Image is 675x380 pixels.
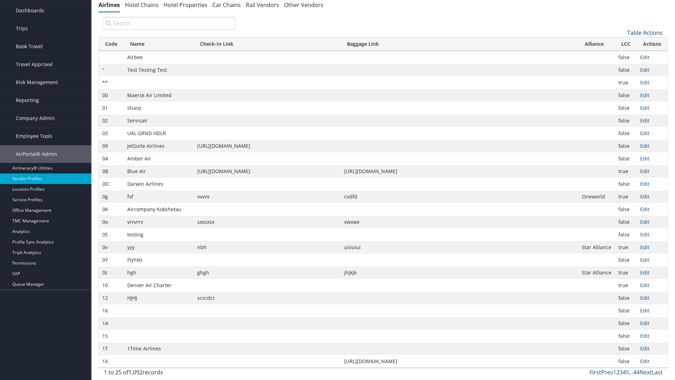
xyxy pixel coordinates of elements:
td: vvvvv [194,190,341,203]
td: yyy [124,241,194,254]
td: Sharp [124,102,194,114]
th: Baggage Link: activate to sort column ascending [341,37,578,51]
td: false [615,304,637,317]
td: cvdfd [341,190,578,203]
td: false [615,89,637,102]
td: true [615,266,637,279]
a: 1 [613,368,616,376]
td: [URL][DOMAIN_NAME] [341,165,578,178]
td: false [615,342,637,355]
td: false [615,114,637,127]
span: AirPortal® Admin [16,145,57,163]
a: 3 [619,368,623,376]
td: 1X [99,355,124,368]
td: false [615,355,637,368]
td: 0v [99,241,124,254]
a: Edit [640,282,649,289]
th: Alliance: activate to sort column ascending [578,37,615,51]
a: 4 [623,368,626,376]
td: [URL][DOMAIN_NAME] [194,165,341,178]
td: 1S [99,330,124,342]
td: false [615,140,637,152]
a: 2 [616,368,619,376]
td: vrrvrrv [124,216,194,228]
td: true [615,165,637,178]
td: UAL GRND HDLR [124,127,194,140]
a: Edit [640,244,649,251]
td: 10 [99,279,124,292]
td: 1A [99,317,124,330]
a: Next [639,368,652,376]
td: 0Y [99,254,124,266]
td: 01 [99,102,124,114]
td: ghgh [194,266,341,279]
td: false [615,102,637,114]
td: fvf [124,190,194,203]
td: [URL][DOMAIN_NAME] [194,140,341,152]
span: Book Travel [16,38,43,55]
a: Edit [640,218,649,225]
a: Edit [640,345,649,352]
td: Servisair [124,114,194,127]
td: 0A [99,152,124,165]
td: scscdcc [194,292,341,304]
th: Code: activate to sort column descending [99,37,124,51]
a: Edit [640,142,649,149]
td: false [615,330,637,342]
td: 0z [99,266,124,279]
a: Edit [640,307,649,314]
td: false [615,317,637,330]
a: Table Actions [627,29,663,37]
th: LCC: activate to sort column ascending [615,37,637,51]
a: Other Vendors [284,1,323,9]
td: false [615,216,637,228]
td: testing [124,228,194,241]
td: false [615,64,637,76]
input: Search [104,17,236,30]
a: Edit [640,54,649,61]
a: Edit [640,256,649,263]
td: xwxwx [341,216,578,228]
td: 03 [99,127,124,140]
td: true [615,76,637,89]
a: Edit [640,193,649,200]
span: Dashboards [16,2,44,19]
a: Edit [640,320,649,327]
td: 0K [99,203,124,216]
td: hgh [124,266,194,279]
td: Star Alliance [578,241,615,254]
a: Edit [640,294,649,301]
td: sxxsxsx [194,216,341,228]
td: 1Time Airlines [124,342,194,355]
a: Prev [601,368,613,376]
a: Edit [640,92,649,99]
td: Maersk Air Limited [124,89,194,102]
td: [URL][DOMAIN_NAME] [341,355,578,368]
td: false [615,292,637,304]
td: uiiiuiui [341,241,578,254]
td: false [615,51,637,64]
span: Travel Approval [16,56,53,73]
a: Edit [640,358,649,365]
td: FlyYeti [124,254,194,266]
a: Edit [640,180,649,187]
a: Edit [640,206,649,213]
td: 00 [99,89,124,102]
a: Car Chains [212,1,241,9]
td: jhjkjk [341,266,578,279]
td: false [615,127,637,140]
td: Star Alliance [578,266,615,279]
td: Denver Air Charter [124,279,194,292]
span: Reporting [16,91,39,109]
td: Test Testing Test [124,64,194,76]
a: Edit [640,117,649,124]
a: Last [652,368,663,376]
span: Employee Tools [16,127,52,145]
td: false [615,228,637,241]
td: '' [99,64,124,76]
td: Amber Air [124,152,194,165]
td: 16 [99,304,124,317]
td: HJHJ [124,292,194,304]
a: Airlines [98,1,120,9]
a: Edit [640,66,649,73]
